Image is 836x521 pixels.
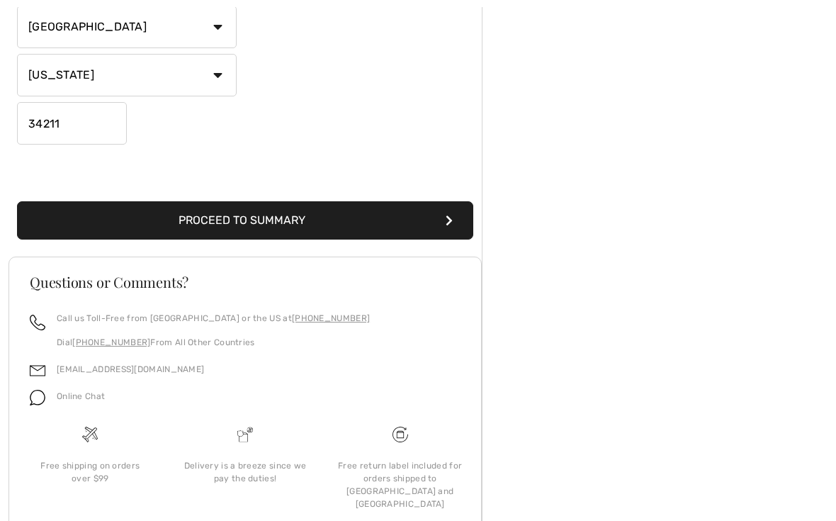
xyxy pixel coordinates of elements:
[57,364,204,374] a: [EMAIL_ADDRESS][DOMAIN_NAME]
[57,336,370,349] p: Dial From All Other Countries
[72,337,150,347] a: [PHONE_NUMBER]
[17,102,127,145] input: Zip/Postal Code
[57,312,370,325] p: Call us Toll-Free from [GEOGRAPHIC_DATA] or the US at
[57,391,105,401] span: Online Chat
[30,390,45,405] img: chat
[17,201,473,240] button: Proceed to Summary
[30,363,45,379] img: email
[82,427,98,442] img: Free shipping on orders over $99
[292,313,370,323] a: [PHONE_NUMBER]
[30,275,461,289] h3: Questions or Comments?
[237,427,253,442] img: Delivery is a breeze since we pay the duties!
[30,315,45,330] img: call
[179,459,312,485] div: Delivery is a breeze since we pay the duties!
[334,459,466,510] div: Free return label included for orders shipped to [GEOGRAPHIC_DATA] and [GEOGRAPHIC_DATA]
[392,427,408,442] img: Free shipping on orders over $99
[24,459,157,485] div: Free shipping on orders over $99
